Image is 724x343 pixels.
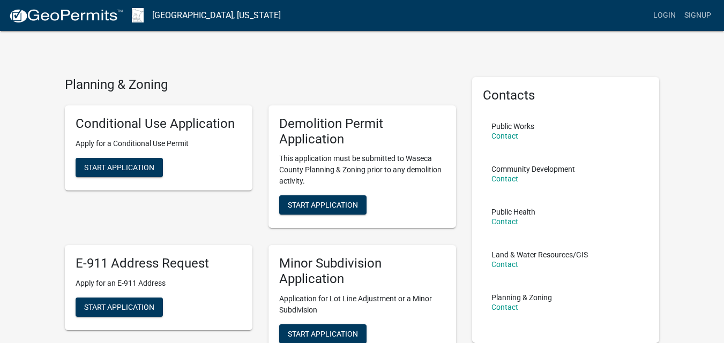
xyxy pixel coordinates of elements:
[279,256,445,287] h5: Minor Subdivision Application
[491,208,535,216] p: Public Health
[491,217,518,226] a: Contact
[491,132,518,140] a: Contact
[76,298,163,317] button: Start Application
[491,123,534,130] p: Public Works
[279,153,445,187] p: This application must be submitted to Waseca County Planning & Zoning prior to any demolition act...
[132,8,144,22] img: Waseca County, Minnesota
[76,116,242,132] h5: Conditional Use Application
[491,294,552,301] p: Planning & Zoning
[288,201,358,209] span: Start Application
[649,5,680,26] a: Login
[491,165,575,173] p: Community Development
[491,303,518,311] a: Contact
[279,195,367,215] button: Start Application
[84,163,154,171] span: Start Application
[680,5,715,26] a: Signup
[76,278,242,289] p: Apply for an E-911 Address
[279,293,445,316] p: Application for Lot Line Adjustment or a Minor Subdivision
[279,116,445,147] h5: Demolition Permit Application
[84,303,154,311] span: Start Application
[152,6,281,25] a: [GEOGRAPHIC_DATA], [US_STATE]
[491,260,518,269] a: Contact
[76,138,242,149] p: Apply for a Conditional Use Permit
[491,251,588,258] p: Land & Water Resources/GIS
[483,88,649,103] h5: Contacts
[76,256,242,271] h5: E-911 Address Request
[491,174,518,183] a: Contact
[76,158,163,177] button: Start Application
[288,329,358,338] span: Start Application
[65,77,456,93] h4: Planning & Zoning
